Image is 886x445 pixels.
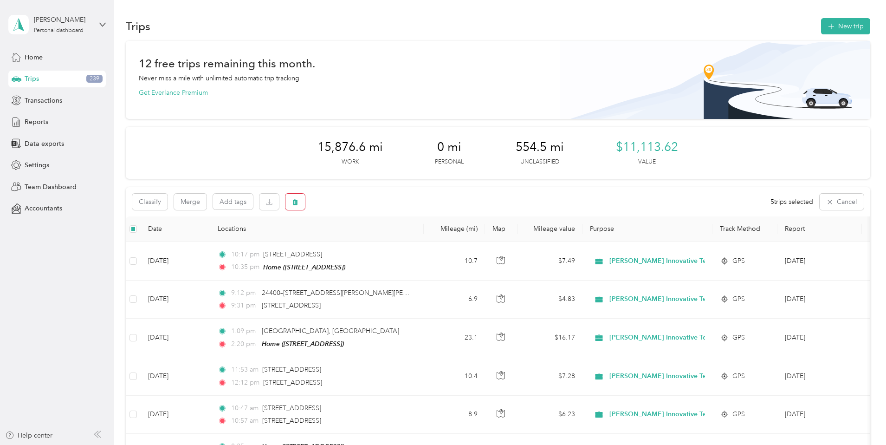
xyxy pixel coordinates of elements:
span: 12:12 pm [231,378,259,388]
span: 10:57 am [231,416,259,426]
span: Settings [25,160,49,170]
button: New trip [821,18,870,34]
span: 15,876.6 mi [317,140,383,155]
td: 10.7 [424,242,485,281]
button: Merge [174,194,207,210]
td: Sep 2025 [777,396,862,434]
span: 5 trips selected [770,197,813,207]
p: Work [342,158,359,166]
td: [DATE] [141,319,210,357]
th: Mileage (mi) [424,216,485,242]
h1: Trips [126,21,150,31]
span: $11,113.62 [616,140,678,155]
td: [DATE] [141,357,210,395]
button: Add tags [213,194,253,209]
td: $7.28 [517,357,582,395]
span: Home ([STREET_ADDRESS]) [262,340,344,347]
p: Value [638,158,656,166]
th: Mileage value [517,216,582,242]
span: [STREET_ADDRESS] [263,379,322,386]
td: $6.23 [517,396,582,434]
p: Unclassified [520,158,559,166]
span: [STREET_ADDRESS] [262,366,321,373]
span: 10:35 pm [231,262,259,272]
p: Never miss a mile with unlimited automatic trip tracking [139,73,299,83]
td: $7.49 [517,242,582,281]
div: Personal dashboard [34,28,84,33]
img: Banner [560,41,870,119]
span: [PERSON_NAME] Innovative Technology [609,333,735,343]
span: GPS [732,409,745,419]
td: Sep 2025 [777,281,862,319]
span: [STREET_ADDRESS] [262,301,321,309]
span: GPS [732,294,745,304]
td: [DATE] [141,242,210,281]
span: Reports [25,117,48,127]
th: Purpose [582,216,712,242]
td: [DATE] [141,396,210,434]
span: [STREET_ADDRESS] [263,250,322,258]
span: Home ([STREET_ADDRESS]) [263,263,345,271]
span: 554.5 mi [516,140,564,155]
button: Cancel [820,194,864,210]
td: Sep 2025 [777,242,862,281]
iframe: Everlance-gr Chat Button Frame [834,393,886,445]
span: Transactions [25,96,62,105]
span: 10:47 am [231,403,259,413]
span: 1:09 pm [231,326,258,336]
th: Locations [210,216,424,242]
span: 24400–[STREET_ADDRESS][PERSON_NAME][PERSON_NAME] [262,289,445,297]
span: Home [25,52,43,62]
td: 10.4 [424,357,485,395]
span: [PERSON_NAME] Innovative Technology [609,294,735,304]
th: Track Method [712,216,777,242]
td: $16.17 [517,319,582,357]
th: Map [485,216,517,242]
span: GPS [732,333,745,343]
td: 6.9 [424,281,485,319]
div: [PERSON_NAME] [34,15,92,25]
span: Team Dashboard [25,182,77,192]
span: [STREET_ADDRESS] [262,417,321,425]
span: Trips [25,74,39,84]
td: 8.9 [424,396,485,434]
span: [PERSON_NAME] Innovative Technology [609,371,735,381]
td: [DATE] [141,281,210,319]
th: Report [777,216,862,242]
td: $4.83 [517,281,582,319]
span: 0 mi [437,140,461,155]
span: 11:53 am [231,365,259,375]
span: 239 [86,75,103,83]
td: Sep 2025 [777,319,862,357]
button: Classify [132,194,168,210]
span: GPS [732,256,745,266]
td: Sep 2025 [777,357,862,395]
td: 23.1 [424,319,485,357]
span: Accountants [25,203,62,213]
button: Help center [5,431,52,440]
h1: 12 free trips remaining this month. [139,59,315,68]
span: Data exports [25,139,64,149]
span: 2:20 pm [231,339,258,349]
button: Get Everlance Premium [139,88,208,98]
span: 10:17 pm [231,249,259,260]
span: [PERSON_NAME] Innovative Technology [609,256,735,266]
span: [PERSON_NAME] Innovative Technology [609,409,735,419]
span: 9:12 pm [231,288,258,298]
p: Personal [435,158,464,166]
span: GPS [732,371,745,381]
span: [GEOGRAPHIC_DATA], [GEOGRAPHIC_DATA] [262,327,399,335]
th: Date [141,216,210,242]
span: [STREET_ADDRESS] [262,404,321,412]
span: 9:31 pm [231,301,258,311]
